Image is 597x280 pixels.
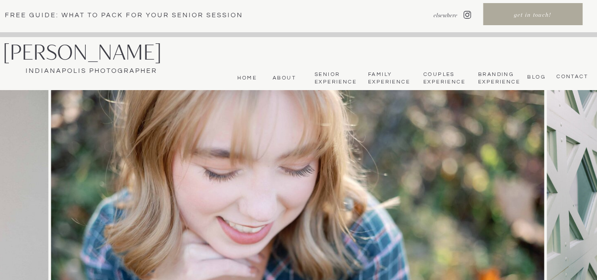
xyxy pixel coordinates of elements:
[484,11,581,21] a: get in touch!
[270,75,296,82] a: About
[5,11,258,19] a: Free Guide: What To pack for your senior session
[235,75,257,82] a: Home
[554,73,588,80] a: CONTACT
[368,71,409,86] a: Family Experience
[411,11,457,19] nav: elsewhere
[525,74,546,80] a: bLog
[3,66,180,76] a: Indianapolis Photographer
[315,71,356,86] a: Senior Experience
[3,41,188,64] a: [PERSON_NAME]
[478,71,518,86] nav: Branding Experience
[478,71,518,86] a: BrandingExperience
[423,71,464,86] a: Couples Experience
